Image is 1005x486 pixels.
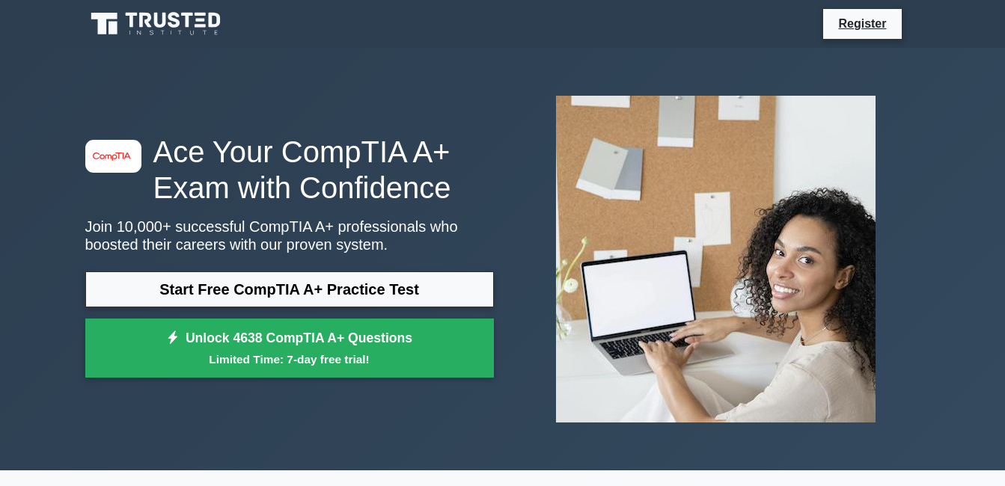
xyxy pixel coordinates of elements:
[85,218,494,253] p: Join 10,000+ successful CompTIA A+ professionals who boosted their careers with our proven system.
[829,14,895,33] a: Register
[85,134,494,206] h1: Ace Your CompTIA A+ Exam with Confidence
[85,271,494,307] a: Start Free CompTIA A+ Practice Test
[104,351,475,368] small: Limited Time: 7-day free trial!
[85,319,494,378] a: Unlock 4638 CompTIA A+ QuestionsLimited Time: 7-day free trial!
